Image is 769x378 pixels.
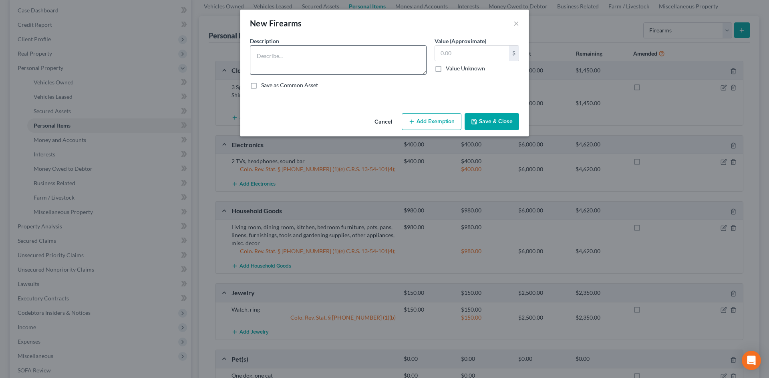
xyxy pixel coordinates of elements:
[435,37,486,45] label: Value (Approximate)
[250,38,279,44] span: Description
[465,113,519,130] button: Save & Close
[446,64,485,72] label: Value Unknown
[513,18,519,28] button: ×
[742,351,761,370] div: Open Intercom Messenger
[402,113,461,130] button: Add Exemption
[368,114,399,130] button: Cancel
[435,46,509,61] input: 0.00
[509,46,519,61] div: $
[261,81,318,89] label: Save as Common Asset
[250,18,302,29] div: New Firearms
